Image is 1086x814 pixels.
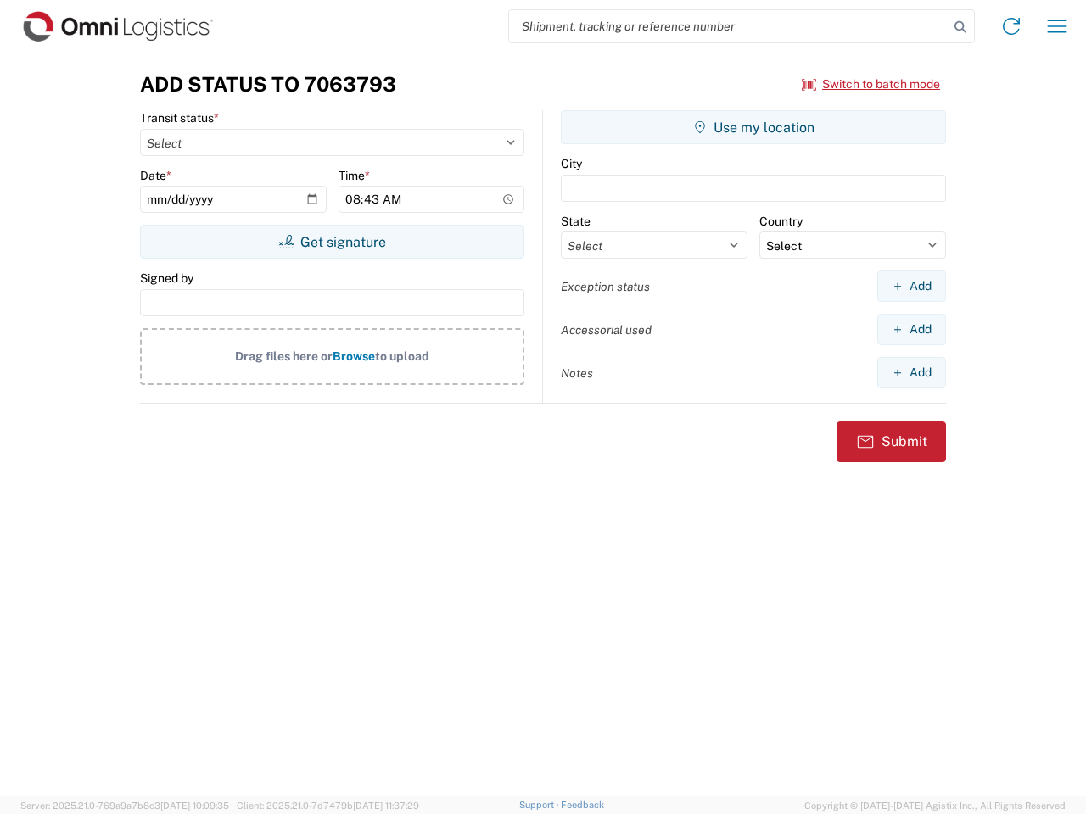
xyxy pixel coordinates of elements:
[561,365,593,381] label: Notes
[140,168,171,183] label: Date
[561,322,652,337] label: Accessorial used
[333,349,375,363] span: Browse
[561,110,946,144] button: Use my location
[561,214,591,229] label: State
[759,214,803,229] label: Country
[140,225,524,259] button: Get signature
[237,800,419,811] span: Client: 2025.21.0-7d7479b
[561,156,582,171] label: City
[339,168,370,183] label: Time
[509,10,949,42] input: Shipment, tracking or reference number
[140,72,396,97] h3: Add Status to 7063793
[561,800,604,810] a: Feedback
[877,357,946,388] button: Add
[877,314,946,345] button: Add
[561,279,650,294] label: Exception status
[519,800,562,810] a: Support
[140,110,219,125] label: Transit status
[877,270,946,302] button: Add
[235,349,333,363] span: Drag files here or
[140,270,193,286] label: Signed by
[375,349,429,363] span: to upload
[160,800,229,811] span: [DATE] 10:09:35
[353,800,419,811] span: [DATE] 11:37:29
[804,798,1066,813] span: Copyright © [DATE]-[DATE] Agistix Inc., All Rights Reserved
[837,421,946,462] button: Submit
[802,70,940,98] button: Switch to batch mode
[20,800,229,811] span: Server: 2025.21.0-769a9a7b8c3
